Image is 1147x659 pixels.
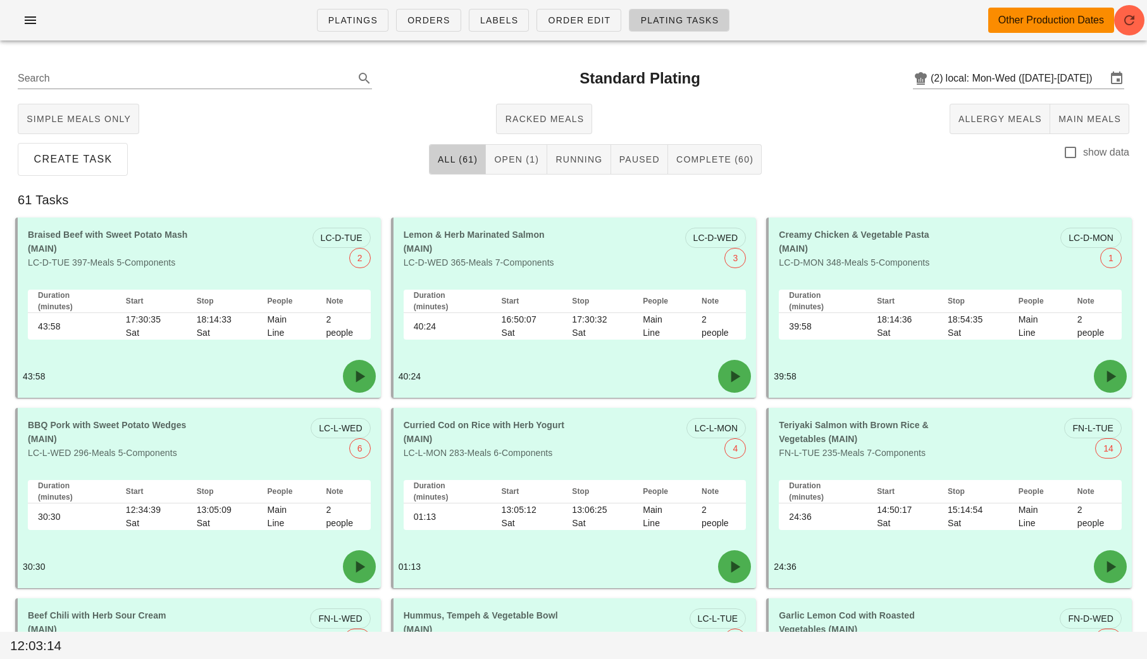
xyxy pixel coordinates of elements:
td: 17:30:32 Sat [562,313,633,340]
td: 18:14:36 Sat [867,313,938,340]
th: Duration (minutes) [404,290,492,313]
th: Duration (minutes) [779,480,867,503]
td: Main Line [633,503,691,530]
button: Allergy Meals [950,104,1050,134]
th: Note [691,290,746,313]
div: 40:24 [394,355,757,398]
th: Stop [938,480,1008,503]
th: Note [1067,480,1122,503]
button: Paused [611,144,668,175]
td: 40:24 [404,313,492,340]
span: 12 [1103,629,1113,648]
td: 13:06:25 Sat [562,503,633,530]
th: People [633,290,691,313]
button: Create Task [18,143,128,176]
a: Order Edit [536,9,621,32]
div: LC-L-WED 296-Meals 5-Components [20,410,199,467]
span: 4 [733,439,738,458]
b: BBQ Pork with Sweet Potato Wedges (MAIN) [28,420,186,444]
td: Main Line [257,313,316,340]
td: 18:14:33 Sat [187,313,257,340]
th: Duration (minutes) [779,290,867,313]
h2: Standard Plating [580,67,700,90]
td: 12:34:39 Sat [116,503,187,530]
span: Allergy Meals [958,114,1042,124]
label: show data [1083,146,1129,159]
b: Creamy Chicken & Vegetable Pasta (MAIN) [779,230,929,254]
th: Stop [187,480,257,503]
th: Note [691,480,746,503]
div: Other Production Dates [998,13,1104,28]
div: LC-D-TUE 397-Meals 5-Components [20,220,199,277]
a: Orders [396,9,461,32]
span: LC-D-WED [693,228,738,247]
b: Braised Beef with Sweet Potato Mash (MAIN) [28,230,187,254]
span: LC-D-MON [1069,228,1113,247]
th: Duration (minutes) [28,480,116,503]
th: People [1008,290,1067,313]
div: 61 Tasks [8,180,1139,220]
td: 2 people [1067,503,1122,530]
td: 16:50:07 Sat [492,313,562,340]
td: 43:58 [28,313,116,340]
div: 30:30 [18,545,381,588]
button: Main Meals [1050,104,1129,134]
th: Note [1067,290,1122,313]
span: Orders [407,15,450,25]
th: Duration (minutes) [404,480,492,503]
th: Duration (minutes) [28,290,116,313]
th: People [257,290,316,313]
th: Start [492,290,562,313]
div: 43:58 [18,355,381,398]
th: Note [316,290,370,313]
td: 2 people [316,503,370,530]
span: Paused [619,154,660,164]
td: 13:05:12 Sat [492,503,562,530]
th: Stop [562,290,633,313]
b: Curried Cod on Rice with Herb Yogurt (MAIN) [404,420,564,444]
b: Teriyaki Salmon with Brown Rice & Vegetables (MAIN) [779,420,928,444]
span: Main Meals [1058,114,1121,124]
span: Create Task [33,154,113,165]
th: Stop [562,480,633,503]
span: FN-L-TUE [1072,419,1113,438]
div: 12:03:14 [8,633,102,658]
td: Main Line [257,503,316,530]
th: People [1008,480,1067,503]
div: 01:13 [394,545,757,588]
div: FN-D-WED 193-Meals 5-Components [771,601,950,658]
td: 14:50:17 Sat [867,503,938,530]
button: All (61) [429,144,486,175]
td: 18:54:35 Sat [938,313,1008,340]
td: 39:58 [779,313,867,340]
th: Note [316,480,370,503]
td: 24:36 [779,503,867,530]
span: FN-L-WED [318,609,362,628]
span: LC-L-MON [695,419,738,438]
div: FN-L-TUE 235-Meals 7-Components [771,410,950,467]
td: Main Line [1008,313,1067,340]
span: 2 [357,249,363,268]
span: 14 [1103,439,1113,458]
th: Stop [187,290,257,313]
b: Hummus, Tempeh & Vegetable Bowl (MAIN) [404,610,558,634]
span: Running [555,154,602,164]
div: (2) [931,72,946,85]
div: FN-L-WED 225-Meals 4-Components [20,601,199,658]
span: 6 [357,439,363,458]
span: All (61) [437,154,478,164]
span: LC-L-WED [319,419,362,438]
span: Racked Meals [504,114,584,124]
td: 2 people [691,313,746,340]
td: 13:05:09 Sat [187,503,257,530]
div: 24:36 [769,545,1132,588]
b: Beef Chili with Herb Sour Cream (MAIN) [28,610,166,634]
td: 2 people [316,313,370,340]
span: Labels [480,15,519,25]
button: Open (1) [486,144,547,175]
td: 15:14:54 Sat [938,503,1008,530]
span: Complete (60) [676,154,753,164]
th: Start [492,480,562,503]
button: Running [547,144,611,175]
th: People [633,480,691,503]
